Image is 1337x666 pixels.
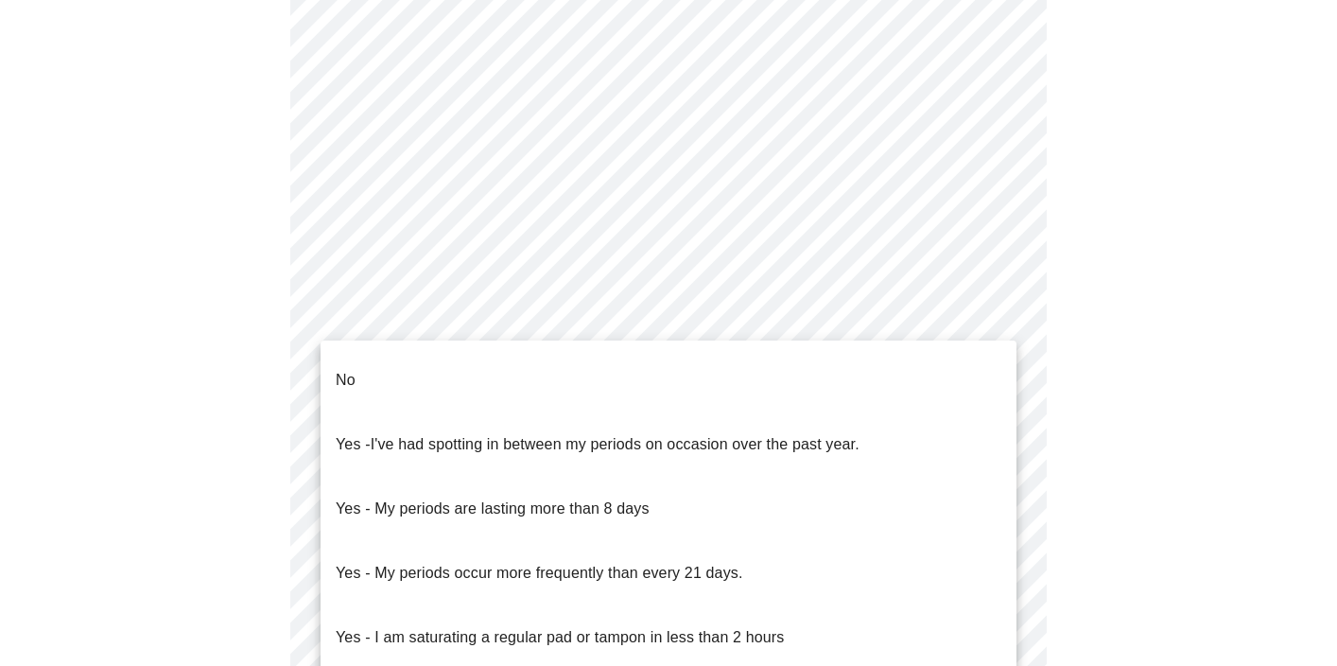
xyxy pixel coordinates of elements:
p: Yes - My periods occur more frequently than every 21 days. [336,562,743,585]
p: Yes - [336,433,859,456]
p: Yes - My periods are lasting more than 8 days [336,498,650,520]
span: I've had spotting in between my periods on occasion over the past year. [371,436,859,452]
p: No [336,369,356,392]
p: Yes - I am saturating a regular pad or tampon in less than 2 hours [336,626,784,649]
